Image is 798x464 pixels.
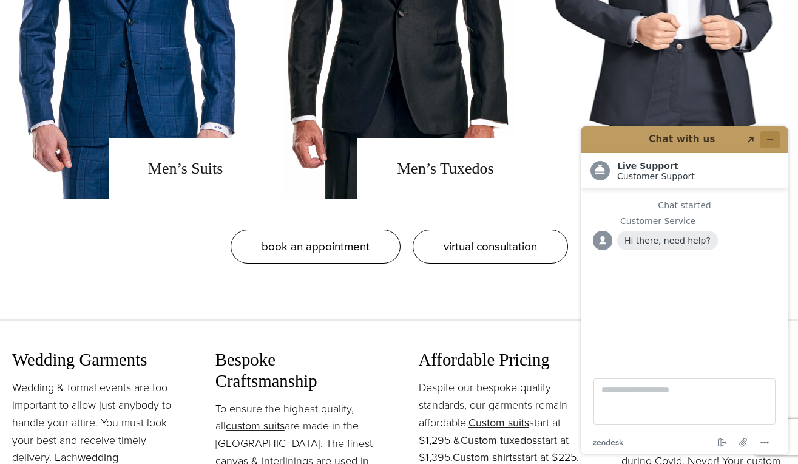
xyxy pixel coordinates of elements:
[468,415,529,431] a: Custom suits
[461,432,537,448] a: Custom tuxedos
[12,349,177,370] h3: Wedding Garments
[215,349,380,391] h3: Bespoke Craftsmanship
[231,230,401,264] a: book an appointment
[226,418,285,434] a: custom suits
[29,9,53,19] span: Chat
[444,237,537,255] span: virtual consultation
[571,117,798,464] iframe: Find more information here
[413,230,568,264] a: virtual consultation
[419,349,583,370] h3: Affordable Pricing
[262,237,370,255] span: book an appointment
